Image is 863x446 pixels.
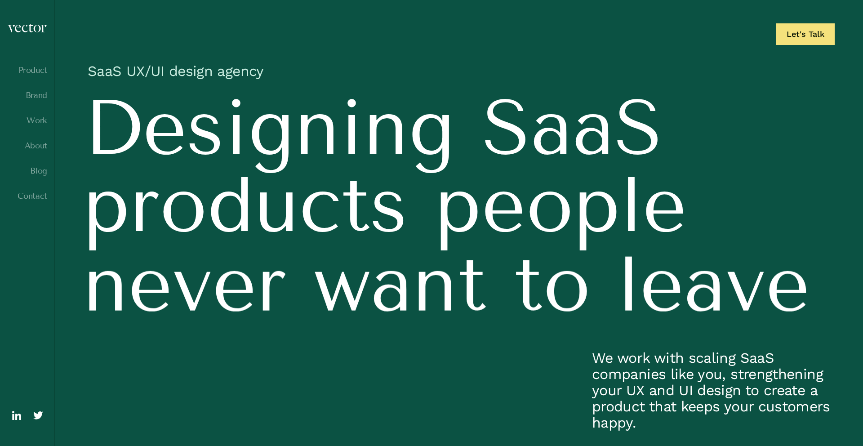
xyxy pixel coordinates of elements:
[313,246,487,323] span: want
[7,66,47,75] a: Product
[592,350,835,431] p: We work with scaling SaaS companies like you, strengthening your UX and UI design to create a pro...
[7,166,47,175] a: Blog
[435,166,687,244] span: people
[83,58,835,89] h1: SaaS UX/UI design agency
[514,246,591,323] span: to
[83,246,286,323] span: never
[618,246,810,323] span: leave
[776,23,835,45] a: Let's Talk
[7,91,47,100] a: Brand
[83,166,408,244] span: products
[7,116,47,125] a: Work
[83,89,455,166] span: Designing
[482,89,663,166] span: SaaS
[7,192,47,201] a: Contact
[7,141,47,150] a: About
